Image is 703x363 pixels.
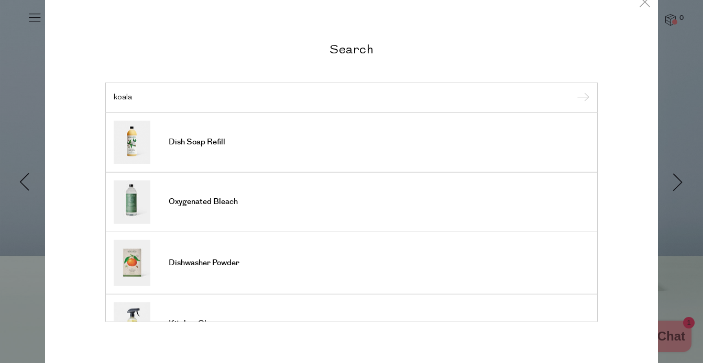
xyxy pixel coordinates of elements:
[114,240,150,286] img: Dishwasher Powder
[114,120,589,164] a: Dish Soap Refill
[169,137,225,148] span: Dish Soap Refill
[114,302,150,345] img: Kitchen Cleaner
[169,319,227,329] span: Kitchen Cleaner
[114,120,150,164] img: Dish Soap Refill
[169,258,239,268] span: Dishwasher Powder
[114,302,589,345] a: Kitchen Cleaner
[114,94,589,101] input: Search
[114,240,589,286] a: Dishwasher Powder
[114,180,589,223] a: Oxygenated Bleach
[114,180,150,223] img: Oxygenated Bleach
[169,197,238,207] span: Oxygenated Bleach
[105,41,598,56] h2: Search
